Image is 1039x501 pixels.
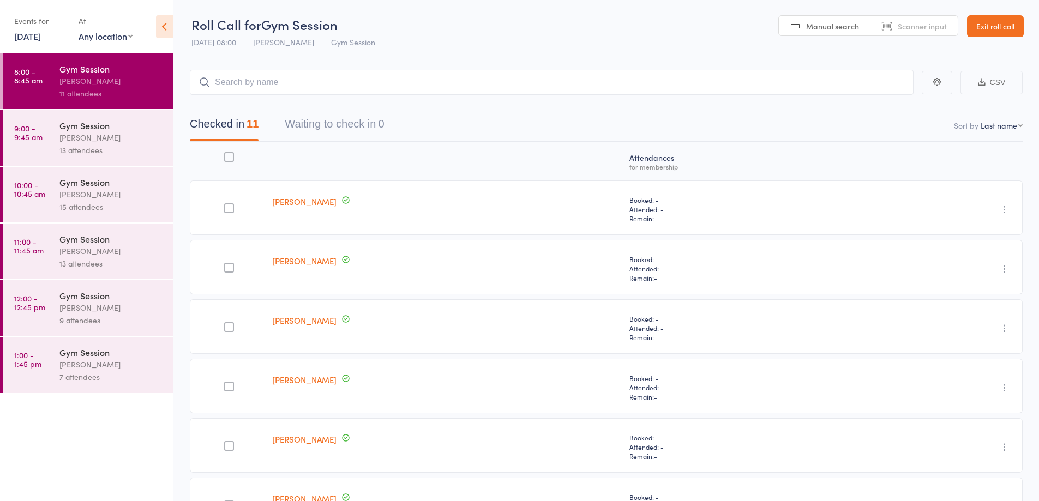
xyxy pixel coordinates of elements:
span: Remain: [629,333,855,342]
div: 0 [378,118,384,130]
span: Booked: - [629,195,855,204]
button: Waiting to check in0 [285,112,384,141]
time: 1:00 - 1:45 pm [14,351,41,368]
div: At [79,12,133,30]
span: Remain: [629,273,855,282]
span: Booked: - [629,373,855,383]
div: for membership [629,163,855,170]
a: [PERSON_NAME] [272,315,337,326]
span: Booked: - [629,255,855,264]
div: [PERSON_NAME] [59,131,164,144]
span: [PERSON_NAME] [253,37,314,47]
span: Manual search [806,21,859,32]
time: 11:00 - 11:45 am [14,237,44,255]
span: - [654,214,657,223]
a: [PERSON_NAME] [272,255,337,267]
a: [PERSON_NAME] [272,433,337,445]
span: Scanner input [898,21,947,32]
div: Atten­dances [625,147,860,176]
span: Attended: - [629,264,855,273]
div: Gym Session [59,63,164,75]
div: Gym Session [59,233,164,245]
span: Gym Session [331,37,375,47]
div: 11 attendees [59,87,164,100]
a: Exit roll call [967,15,1024,37]
a: 12:00 -12:45 pmGym Session[PERSON_NAME]9 attendees [3,280,173,336]
div: Gym Session [59,176,164,188]
a: [PERSON_NAME] [272,196,337,207]
div: [PERSON_NAME] [59,245,164,257]
div: 11 [247,118,259,130]
div: 13 attendees [59,257,164,270]
span: Booked: - [629,433,855,442]
div: Gym Session [59,346,164,358]
div: [PERSON_NAME] [59,358,164,371]
time: 12:00 - 12:45 pm [14,294,45,311]
span: Attended: - [629,442,855,451]
div: 9 attendees [59,314,164,327]
time: 10:00 - 10:45 am [14,180,45,198]
span: Attended: - [629,204,855,214]
div: 15 attendees [59,201,164,213]
div: Any location [79,30,133,42]
a: 11:00 -11:45 amGym Session[PERSON_NAME]13 attendees [3,224,173,279]
span: [DATE] 08:00 [191,37,236,47]
a: [PERSON_NAME] [272,374,337,385]
a: 1:00 -1:45 pmGym Session[PERSON_NAME]7 attendees [3,337,173,393]
span: Booked: - [629,314,855,323]
a: [DATE] [14,30,41,42]
button: CSV [960,71,1023,94]
div: Events for [14,12,68,30]
span: Remain: [629,214,855,223]
span: Attended: - [629,323,855,333]
span: - [654,333,657,342]
div: Last name [981,120,1017,131]
time: 9:00 - 9:45 am [14,124,43,141]
div: 7 attendees [59,371,164,383]
span: Remain: [629,451,855,461]
span: Gym Session [261,15,338,33]
div: Gym Session [59,289,164,301]
a: 8:00 -8:45 amGym Session[PERSON_NAME]11 attendees [3,53,173,109]
input: Search by name [190,70,914,95]
span: Remain: [629,392,855,401]
time: 8:00 - 8:45 am [14,67,43,84]
div: Gym Session [59,119,164,131]
a: 9:00 -9:45 amGym Session[PERSON_NAME]13 attendees [3,110,173,166]
a: 10:00 -10:45 amGym Session[PERSON_NAME]15 attendees [3,167,173,222]
button: Checked in11 [190,112,259,141]
div: [PERSON_NAME] [59,301,164,314]
div: [PERSON_NAME] [59,188,164,201]
span: - [654,451,657,461]
span: Roll Call for [191,15,261,33]
div: [PERSON_NAME] [59,75,164,87]
div: 13 attendees [59,144,164,156]
label: Sort by [954,120,978,131]
span: - [654,392,657,401]
span: Attended: - [629,383,855,392]
span: - [654,273,657,282]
